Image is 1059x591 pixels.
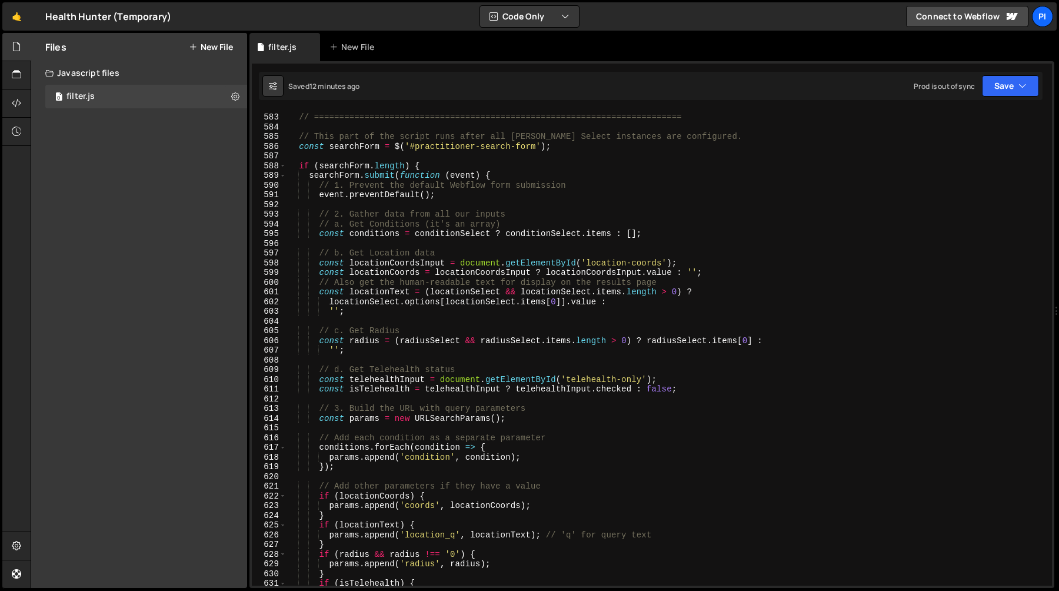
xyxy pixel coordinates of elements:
[252,414,287,424] div: 614
[480,6,579,27] button: Code Only
[55,93,62,102] span: 0
[252,559,287,569] div: 629
[252,268,287,278] div: 599
[252,453,287,463] div: 618
[288,81,359,91] div: Saved
[252,151,287,161] div: 587
[252,520,287,530] div: 625
[252,569,287,579] div: 630
[252,492,287,502] div: 622
[252,122,287,132] div: 584
[268,41,297,53] div: filter.js
[252,462,287,472] div: 619
[252,394,287,404] div: 612
[252,375,287,385] div: 610
[66,91,95,102] div: filter.js
[252,142,287,152] div: 586
[252,248,287,258] div: 597
[2,2,31,31] a: 🤙
[252,239,287,249] div: 596
[252,287,287,297] div: 601
[329,41,379,53] div: New File
[252,346,287,356] div: 607
[252,404,287,414] div: 613
[252,181,287,191] div: 590
[189,42,233,52] button: New File
[252,326,287,336] div: 605
[252,317,287,327] div: 604
[252,540,287,550] div: 627
[309,81,359,91] div: 12 minutes ago
[45,9,171,24] div: Health Hunter (Temporary)
[252,297,287,307] div: 602
[252,511,287,521] div: 624
[252,365,287,375] div: 609
[252,501,287,511] div: 623
[31,61,247,85] div: Javascript files
[252,229,287,239] div: 595
[252,482,287,492] div: 621
[252,550,287,560] div: 628
[914,81,975,91] div: Prod is out of sync
[45,85,247,108] div: 16494/44708.js
[252,472,287,482] div: 620
[252,530,287,540] div: 626
[252,433,287,443] div: 616
[252,132,287,142] div: 585
[252,200,287,210] div: 592
[252,258,287,268] div: 598
[252,443,287,453] div: 617
[1032,6,1053,27] a: Pi
[252,210,287,220] div: 593
[252,384,287,394] div: 611
[252,278,287,288] div: 600
[252,220,287,230] div: 594
[252,336,287,346] div: 606
[252,307,287,317] div: 603
[906,6,1028,27] a: Connect to Webflow
[252,112,287,122] div: 583
[982,75,1039,97] button: Save
[252,579,287,589] div: 631
[252,423,287,433] div: 615
[252,356,287,366] div: 608
[252,190,287,200] div: 591
[252,161,287,171] div: 588
[45,41,66,54] h2: Files
[252,171,287,181] div: 589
